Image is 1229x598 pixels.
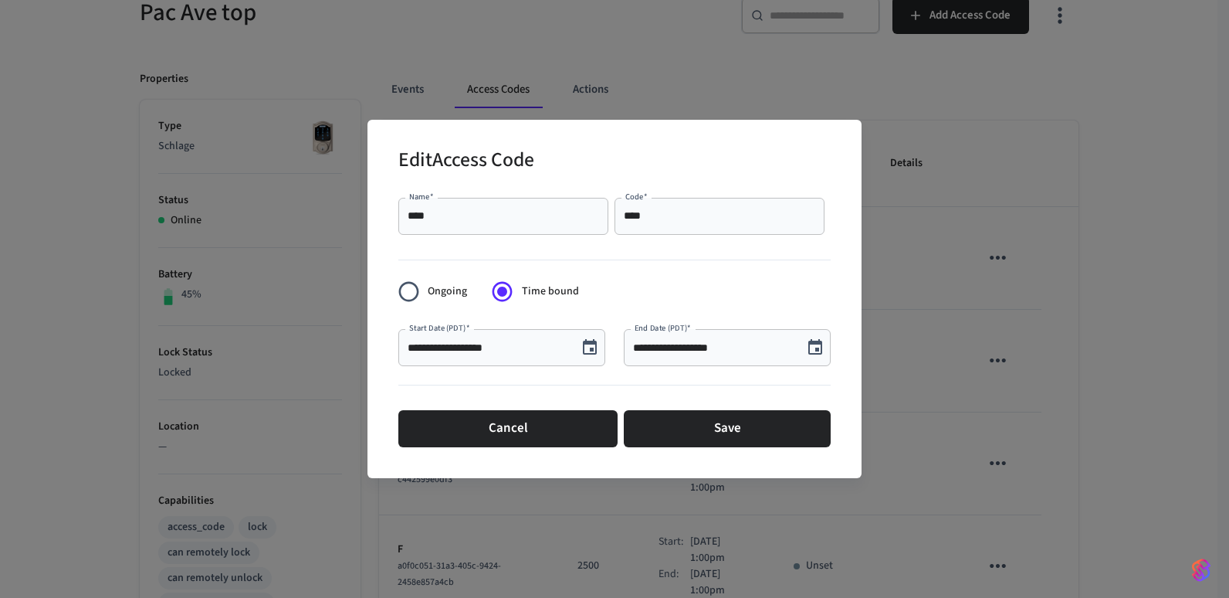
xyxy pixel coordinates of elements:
label: Code [625,191,648,202]
label: Name [409,191,434,202]
h2: Edit Access Code [398,138,534,185]
img: SeamLogoGradient.69752ec5.svg [1192,558,1210,583]
button: Choose date, selected date is Sep 1, 2025 [574,332,605,363]
span: Time bound [522,284,579,300]
button: Save [624,410,831,447]
label: End Date (PDT) [635,322,691,334]
span: Ongoing [428,284,467,300]
label: Start Date (PDT) [409,322,469,334]
button: Choose date, selected date is Sep 3, 2025 [800,332,831,363]
button: Cancel [398,410,618,447]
